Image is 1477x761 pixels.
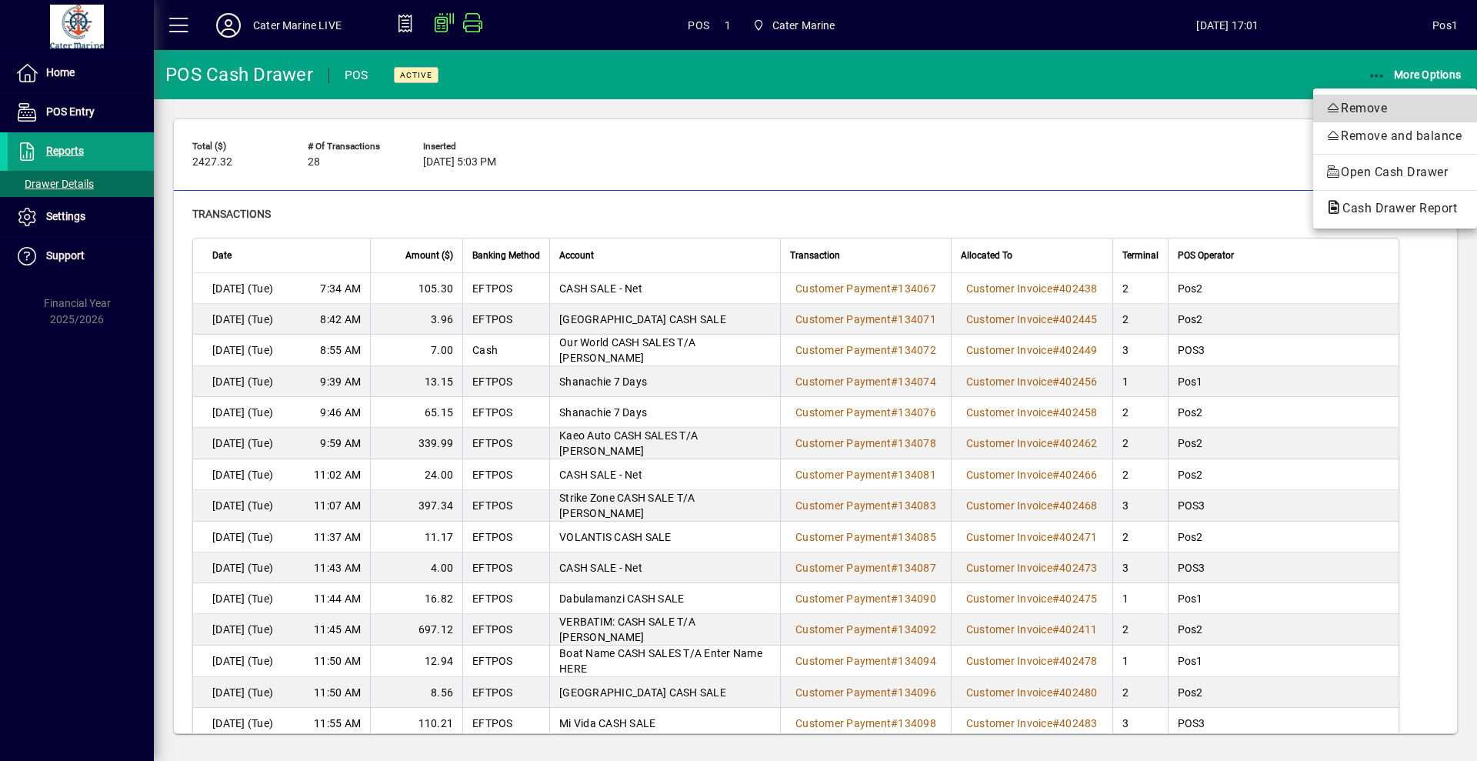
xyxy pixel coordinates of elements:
[1313,95,1477,122] button: Remove
[1313,122,1477,150] button: Remove and balance
[1313,159,1477,186] button: Open Cash Drawer
[1325,201,1465,215] span: Cash Drawer Report
[1325,127,1465,145] span: Remove and balance
[1325,99,1465,118] span: Remove
[1325,163,1465,182] span: Open Cash Drawer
